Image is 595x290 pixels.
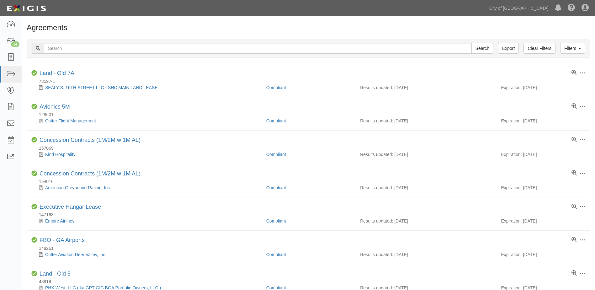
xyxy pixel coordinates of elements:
div: American Greyhound Racing, Inc. [31,185,262,191]
i: Compliant [31,204,37,210]
div: Land - Old 7A [40,70,74,77]
div: 128601 [31,111,590,118]
div: Cutter Flight Management [31,118,262,124]
a: Land - Old 8 [40,271,71,277]
div: 14 [11,41,19,47]
a: View results summary [571,170,577,176]
div: Concession Contracts (1M/2M w 1M AL) [40,137,141,144]
a: View results summary [571,137,577,143]
div: FBO - GA Airports [40,237,85,244]
i: Compliant [31,137,37,143]
a: Clear Filters [523,43,555,54]
img: logo-5460c22ac91f19d4615b14bd174203de0afe785f0fc80cf4dbbc73dc1793850b.png [5,3,48,14]
a: Filters [560,43,585,54]
div: 157069 [31,145,590,151]
a: Cutter Aviation Deer Valley, Inc. [45,252,106,257]
a: Executive Hangar Lease [40,204,101,210]
div: Results updated: [DATE] [360,185,491,191]
a: American Greyhound Racing, Inc. [45,185,111,190]
a: FBO - GA Airports [40,237,85,243]
div: Results updated: [DATE] [360,84,491,91]
div: Expiration: [DATE] [501,151,585,158]
div: Expiration: [DATE] [501,84,585,91]
div: Kind Hospitality [31,151,262,158]
h1: Agreements [27,24,590,32]
div: Results updated: [DATE] [360,251,491,258]
a: View results summary [571,271,577,276]
a: Compliant [266,118,286,123]
div: Results updated: [DATE] [360,151,491,158]
input: Search [471,43,493,54]
a: Concession Contracts (1M/2M w 1M AL) [40,170,141,177]
div: SEALY S. 16TH STREET LLC - SHC MAIN LAND LEASE [31,84,262,91]
i: Compliant [31,171,37,176]
div: Results updated: [DATE] [360,218,491,224]
a: Avionics 5M [40,104,70,110]
a: Kind Hospitality [45,152,76,157]
div: 73597-1 [31,78,590,84]
div: 154016 [31,178,590,185]
a: Cutter Flight Management [45,118,96,123]
a: SEALY S. 16TH STREET LLC - SHC MAIN LAND LEASE [45,85,158,90]
a: Compliant [266,218,286,223]
i: Compliant [31,70,37,76]
div: Land - Old 8 [40,271,71,277]
input: Search [44,43,472,54]
div: 148261 [31,245,590,251]
i: Help Center - Complianz [568,4,575,12]
i: Compliant [31,104,37,110]
a: View results summary [571,237,577,243]
a: Compliant [266,85,286,90]
div: Results updated: [DATE] [360,118,491,124]
a: View results summary [571,104,577,109]
div: Expiration: [DATE] [501,251,585,258]
a: View results summary [571,70,577,76]
a: View results summary [571,204,577,210]
a: Land - Old 7A [40,70,74,76]
div: Expiration: [DATE] [501,185,585,191]
div: 48819 [31,278,590,285]
a: City of [GEOGRAPHIC_DATA] [486,2,552,14]
a: Empire Airlines [45,218,74,223]
div: Concession Contracts (1M/2M w 1M AL) [40,170,141,177]
div: 147168 [31,212,590,218]
div: Cutter Aviation Deer Valley, Inc. [31,251,262,258]
a: Compliant [266,252,286,257]
a: Compliant [266,152,286,157]
div: Expiration: [DATE] [501,218,585,224]
a: Compliant [266,185,286,190]
a: Export [498,43,519,54]
div: Expiration: [DATE] [501,118,585,124]
i: Compliant [31,271,37,277]
div: Empire Airlines [31,218,262,224]
i: Compliant [31,237,37,243]
a: Concession Contracts (1M/2M w 1M AL) [40,137,141,143]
